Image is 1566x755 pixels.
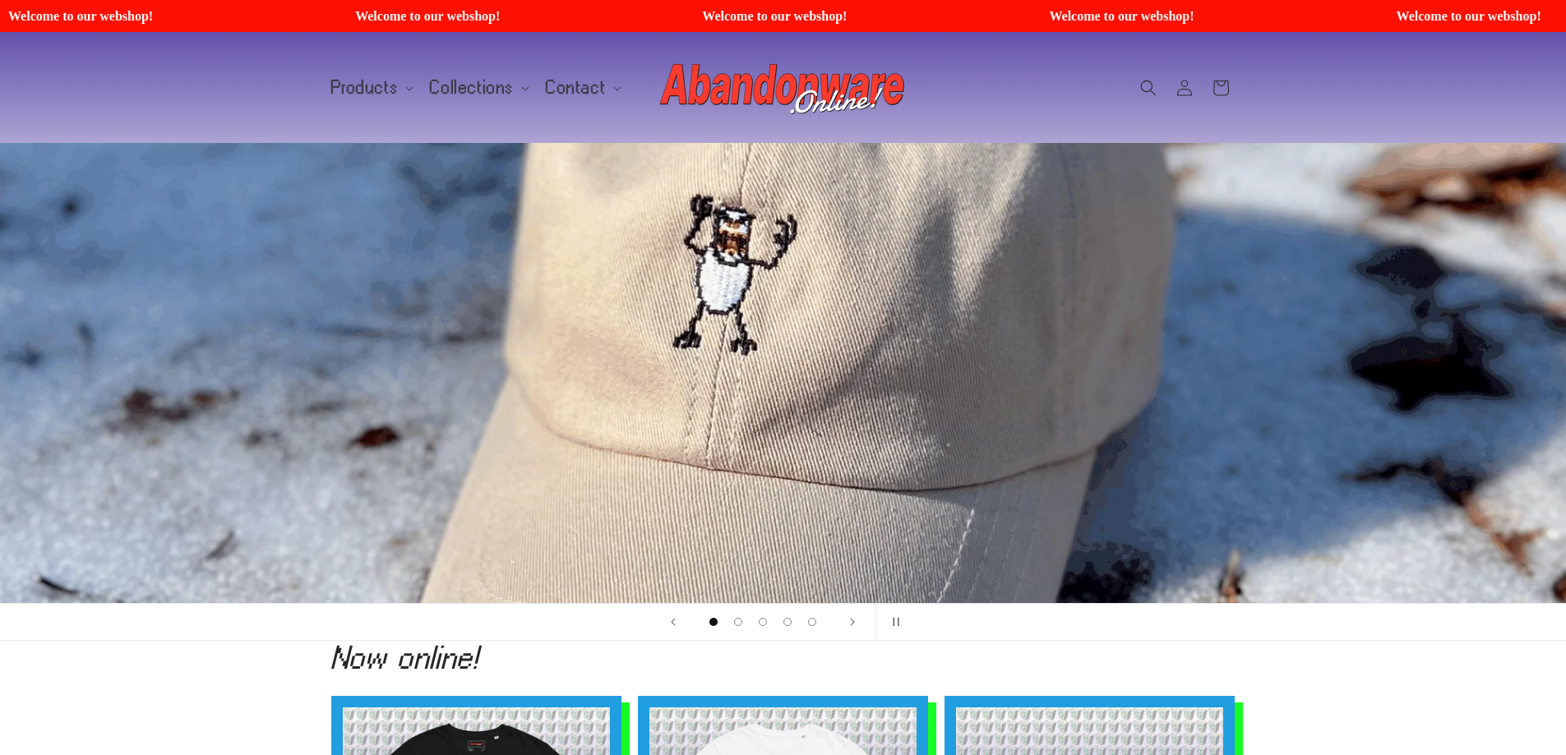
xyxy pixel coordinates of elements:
[354,8,680,24] span: Welcome to our webshop!
[660,55,907,121] img: Abandonware
[654,48,912,127] a: Abandonware
[701,8,1027,24] span: Welcome to our webshop!
[701,610,726,634] button: Load slide 1 of 5
[420,71,536,105] summary: Collections
[1130,70,1166,106] summary: Search
[321,71,421,105] summary: Products
[7,8,333,24] span: Welcome to our webshop!
[331,644,1236,670] h2: Now online!
[331,81,399,95] span: Products
[536,71,628,105] summary: Contact
[800,610,825,634] button: Load slide 5 of 5
[726,610,751,634] button: Load slide 2 of 5
[834,604,871,640] button: Next slide
[546,81,606,95] span: Contact
[655,604,691,640] button: Previous slide
[430,81,514,95] span: Collections
[1048,8,1374,24] span: Welcome to our webshop!
[875,604,912,640] button: Pause slideshow
[751,610,775,634] button: Load slide 3 of 5
[775,610,800,634] button: Load slide 4 of 5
